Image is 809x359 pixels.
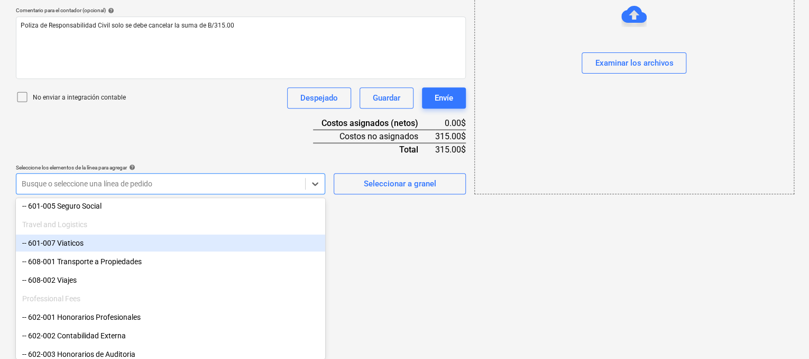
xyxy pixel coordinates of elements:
div: Total [313,143,435,156]
div: Guardar [373,91,400,105]
div: Widget de chat [756,308,809,359]
div: Professional Fees [16,290,325,307]
div: Envíe [435,91,453,105]
div: Despejado [300,91,338,105]
button: Examinar los archivos [582,52,686,74]
div: 315.00$ [435,130,466,143]
div: Comentario para el contador (opcional) [16,7,466,14]
div: 0.00$ [435,117,466,130]
div: -- 608-002 Viajes [16,272,325,289]
div: Costos asignados (netos) [313,117,435,130]
span: Poliza de Responsabilidad Civil solo se debe cancelar la suma de B/315.00 [21,22,234,29]
span: help [106,7,114,14]
span: help [127,164,135,170]
div: Seleccionar a granel [363,177,436,191]
button: Envíe [422,87,466,109]
div: -- 608-001 Transporte a Propiedades [16,253,325,270]
div: -- 602-001 Honorarios Profesionales [16,309,325,326]
div: Travel and Logistics [16,216,325,233]
div: -- 601-007 Viaticos [16,235,325,252]
div: 315.00$ [435,143,466,156]
div: Seleccione los elementos de la línea para agregar [16,164,325,171]
div: -- 601-005 Seguro Social [16,198,325,214]
p: No enviar a integración contable [33,93,126,102]
button: Despejado [287,87,351,109]
div: Examinar los archivos [595,56,673,70]
div: -- 602-002 Contabilidad Externa [16,327,325,344]
div: Costos no asignados [313,130,435,143]
iframe: Chat Widget [756,308,809,359]
button: Seleccionar a granel [334,173,466,194]
button: Guardar [360,87,413,109]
